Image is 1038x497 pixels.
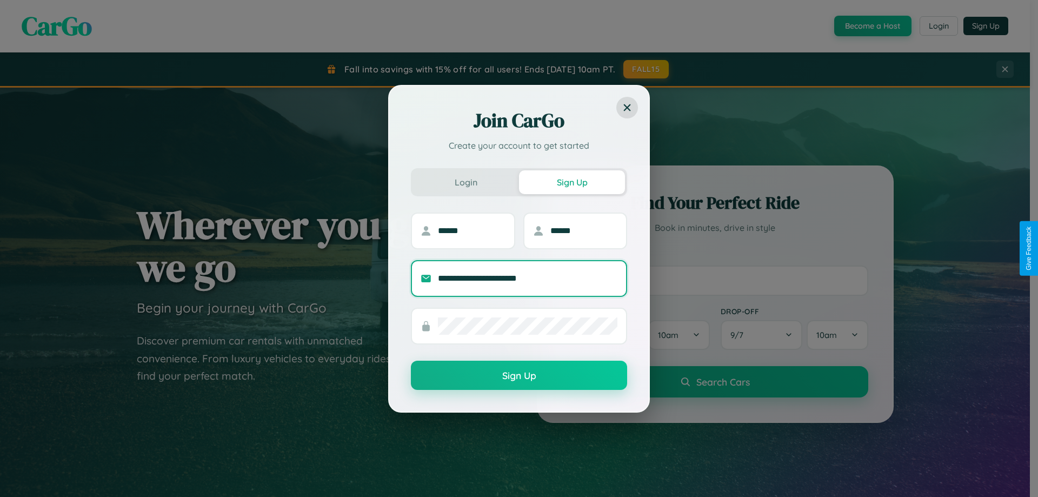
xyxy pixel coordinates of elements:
p: Create your account to get started [411,139,627,152]
h2: Join CarGo [411,108,627,134]
div: Give Feedback [1025,227,1033,270]
button: Sign Up [411,361,627,390]
button: Login [413,170,519,194]
button: Sign Up [519,170,625,194]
